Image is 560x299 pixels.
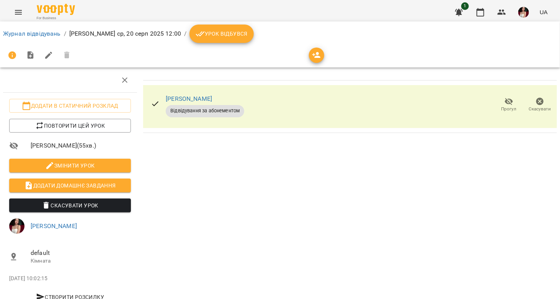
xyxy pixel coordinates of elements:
li: / [184,29,186,38]
button: Додати в статичний розклад [9,99,131,113]
span: Відвідування за абонементом [166,107,244,114]
span: Повторити цей урок [15,121,125,130]
a: [PERSON_NAME] [166,95,212,102]
span: 1 [461,2,469,10]
img: 59be0d6c32f31d9bcb4a2b9b97589b8b.jpg [518,7,529,18]
p: [PERSON_NAME] ср, 20 серп 2025 12:00 [69,29,181,38]
img: Voopty Logo [37,4,75,15]
span: default [31,248,131,258]
button: Змінити урок [9,159,131,172]
button: UA [537,5,551,19]
p: Кімната [31,257,131,265]
a: [PERSON_NAME] [31,222,77,230]
span: Додати в статичний розклад [15,101,125,110]
button: Прогул [493,94,524,116]
button: Menu [9,3,28,21]
button: Скасувати [524,94,555,116]
button: Скасувати Урок [9,199,131,212]
li: / [64,29,66,38]
span: Урок відбувся [196,29,248,38]
span: [PERSON_NAME] ( 55 хв. ) [31,141,131,150]
span: Змінити урок [15,161,125,170]
button: Урок відбувся [189,25,254,43]
img: 59be0d6c32f31d9bcb4a2b9b97589b8b.jpg [9,219,24,234]
a: Журнал відвідувань [3,30,61,37]
span: Прогул [501,106,517,112]
button: Повторити цей урок [9,119,131,133]
span: Скасувати [529,106,551,112]
span: Додати домашнє завдання [15,181,125,190]
p: [DATE] 10:02:15 [9,275,131,283]
span: For Business [37,16,75,21]
button: Додати домашнє завдання [9,179,131,192]
span: UA [540,8,548,16]
nav: breadcrumb [3,25,557,43]
span: Скасувати Урок [15,201,125,210]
